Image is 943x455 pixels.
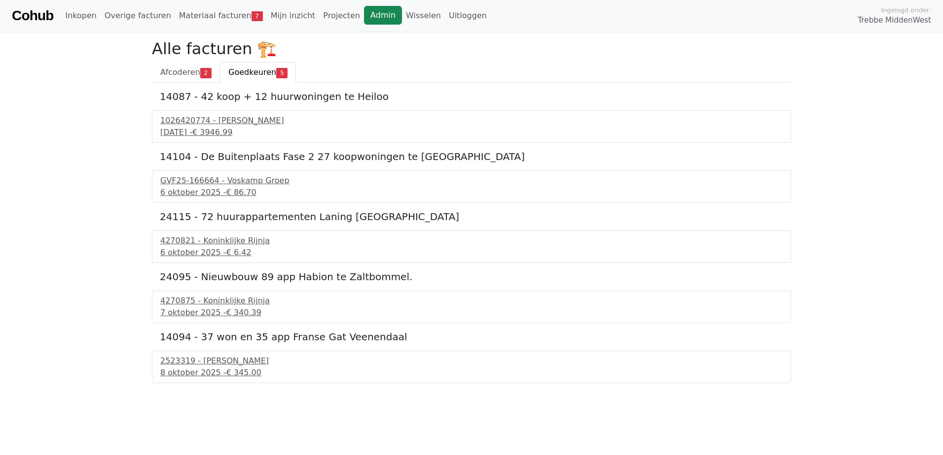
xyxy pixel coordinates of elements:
a: Admin [364,6,402,25]
div: 1026420774 - [PERSON_NAME] [160,115,783,127]
div: 6 oktober 2025 - [160,187,783,198]
div: GVF25-166664 - Voskamp Groep [160,175,783,187]
span: € 3946.99 [192,128,232,137]
span: € 345.00 [226,368,261,377]
a: Projecten [319,6,364,26]
a: 1026420774 - [PERSON_NAME][DATE] -€ 3946.99 [160,115,783,138]
span: Ingelogd onder: [881,5,931,15]
h2: Alle facturen 🏗️ [152,39,791,58]
a: 2523319 - [PERSON_NAME]8 oktober 2025 -€ 345.00 [160,355,783,379]
a: Uitloggen [445,6,491,26]
span: 2 [200,68,212,78]
a: Materiaal facturen7 [175,6,267,26]
a: GVF25-166664 - Voskamp Groep6 oktober 2025 -€ 86.70 [160,175,783,198]
span: Trebbe MiddenWest [858,15,931,26]
h5: 24115 - 72 huurappartementen Laning [GEOGRAPHIC_DATA] [160,211,783,223]
div: [DATE] - [160,127,783,138]
span: Afcoderen [160,67,200,77]
div: 4270875 - Koninklijke Rijnja [160,295,783,307]
div: 7 oktober 2025 - [160,307,783,319]
div: 8 oktober 2025 - [160,367,783,379]
span: € 340.39 [226,308,261,317]
h5: 24095 - Nieuwbouw 89 app Habion te Zaltbommel. [160,271,783,283]
div: 2523319 - [PERSON_NAME] [160,355,783,367]
h5: 14094 - 37 won en 35 app Franse Gat Veenendaal [160,331,783,343]
h5: 14104 - De Buitenplaats Fase 2 27 koopwoningen te [GEOGRAPHIC_DATA] [160,151,783,162]
a: Wisselen [402,6,445,26]
a: Goedkeuren5 [220,62,296,83]
div: 6 oktober 2025 - [160,247,783,259]
span: 5 [276,68,288,78]
span: € 86.70 [226,188,256,197]
div: 4270821 - Koninklijke Rijnja [160,235,783,247]
a: Inkopen [61,6,100,26]
span: 7 [252,11,263,21]
a: 4270875 - Koninklijke Rijnja7 oktober 2025 -€ 340.39 [160,295,783,319]
span: Goedkeuren [228,67,276,77]
a: Overige facturen [101,6,175,26]
a: Afcoderen2 [152,62,220,83]
span: € 6.42 [226,248,252,257]
h5: 14087 - 42 koop + 12 huurwoningen te Heiloo [160,91,783,102]
a: Cohub [12,4,53,28]
a: Mijn inzicht [267,6,320,26]
a: 4270821 - Koninklijke Rijnja6 oktober 2025 -€ 6.42 [160,235,783,259]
